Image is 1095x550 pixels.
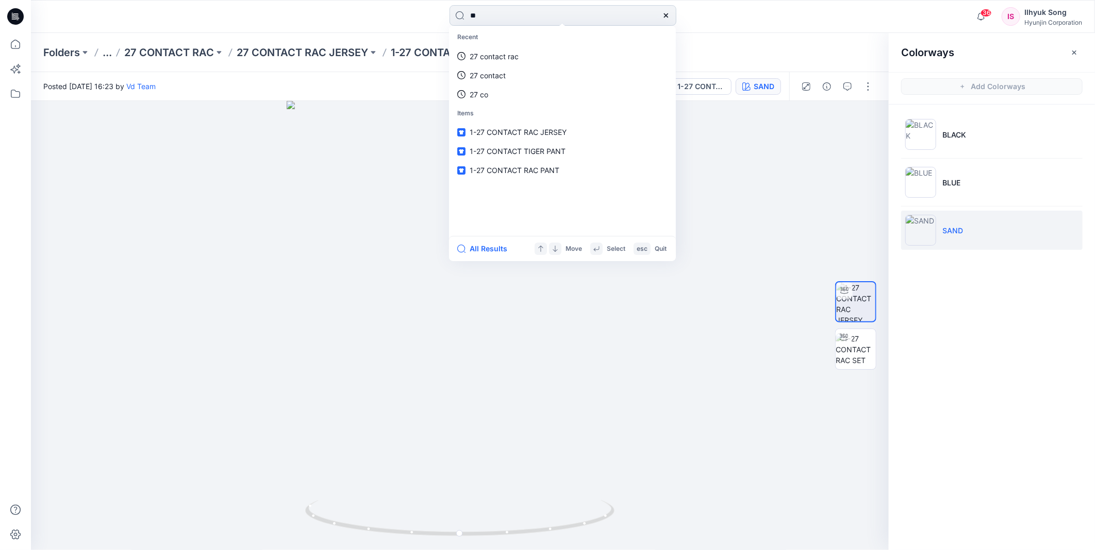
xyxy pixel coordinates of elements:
[451,85,674,104] a: 27 co
[470,70,506,81] p: 27 contact
[981,9,992,17] span: 36
[451,161,674,180] a: 1-27 CONTACT RAC PANT
[942,177,960,188] p: BLUE
[103,45,112,60] button: ...
[391,45,530,60] p: 1-27 CONTACT RAC JERSEY
[942,225,963,236] p: SAND
[126,82,156,91] a: Vd Team
[659,78,732,95] button: 1-27 CONTACT RAC JERSEY
[1024,6,1082,19] div: Ilhyuk Song
[124,45,214,60] a: 27 CONTACT RAC
[451,47,674,66] a: 27 contact rac
[451,142,674,161] a: 1-27 CONTACT TIGER PANT
[736,78,781,95] button: SAND
[637,244,648,254] p: esc
[470,166,559,175] span: 1-27 CONTACT RAC PANT
[470,89,488,100] p: 27 co
[754,81,774,92] div: SAND
[470,128,567,136] span: 1-27 CONTACT RAC JERSEY
[905,215,936,246] img: SAND
[836,333,876,366] img: 1-27 CONTACT RAC SET
[905,167,936,198] img: BLUE
[43,81,156,92] span: Posted [DATE] 16:23 by
[655,244,667,254] p: Quit
[607,244,625,254] p: Select
[451,104,674,123] p: Items
[566,244,582,254] p: Move
[1002,7,1020,26] div: IS
[1024,19,1082,26] div: Hyunjin Corporation
[470,147,566,156] span: 1-27 CONTACT TIGER PANT
[901,46,954,59] h2: Colorways
[942,129,966,140] p: BLACK
[43,45,80,60] a: Folders
[470,51,519,62] p: 27 contact rac
[819,78,835,95] button: Details
[451,66,674,85] a: 27 contact
[451,28,674,47] p: Recent
[457,243,514,255] button: All Results
[451,123,674,142] a: 1-27 CONTACT RAC JERSEY
[237,45,368,60] a: 27 CONTACT RAC JERSEY
[905,119,936,150] img: BLACK
[836,282,875,321] img: 1-27 CONTACT RAC JERSEY
[677,81,725,92] div: 1-27 CONTACT RAC JERSEY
